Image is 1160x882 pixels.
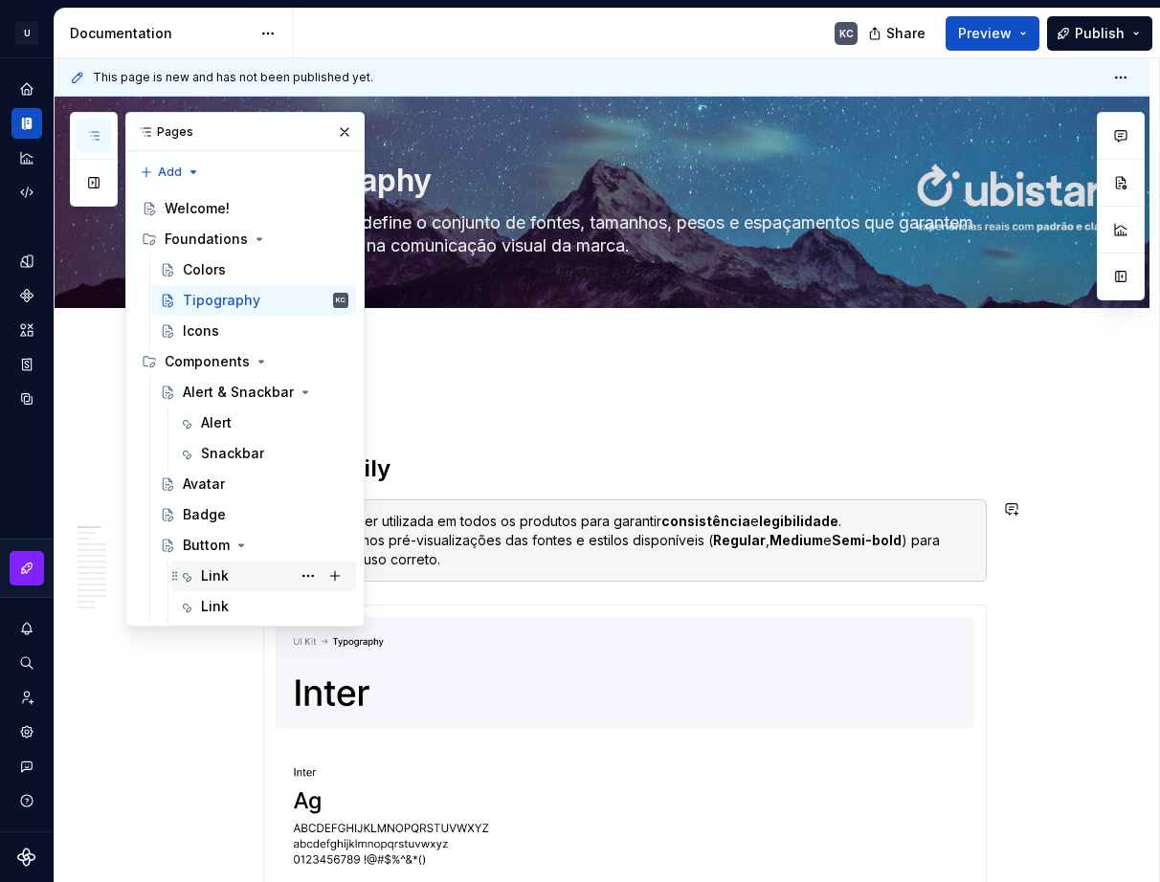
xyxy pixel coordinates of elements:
div: U [15,22,38,45]
div: Alert & Snackbar [183,383,294,402]
span: Preview [958,24,1012,43]
div: Avatar [183,474,225,494]
a: Avatar [152,469,356,499]
a: Invite team [11,682,42,713]
a: Snackbar [170,438,356,469]
span: This page is new and has not been published yet. [93,70,373,85]
a: Buttom [152,530,356,561]
strong: Semi-bold [832,532,902,548]
a: Welcome! [134,193,356,224]
a: Settings [11,717,42,747]
div: Link [201,566,229,585]
a: Documentation [11,108,42,139]
button: Share [859,16,938,51]
a: Storybook stories [11,349,42,380]
div: Link [201,597,229,616]
div: Components [134,346,356,377]
div: Foundations [134,224,356,254]
a: Home [11,74,42,104]
textarea: A tipografia define o conjunto de fontes, tamanhos, pesos e espaçamentos que garantem consistênci... [259,208,983,261]
strong: legibilidade [759,513,838,529]
button: Notifications [11,613,42,644]
a: Alert [170,408,356,438]
a: Icons [152,316,356,346]
svg: Supernova Logo [17,848,36,867]
span: Publish [1075,24,1125,43]
a: Link [170,561,356,591]
a: TipographyKC [152,285,356,316]
a: Alert & Snackbar [152,377,356,408]
button: Add [134,159,206,186]
strong: consistência [661,513,750,529]
div: Page tree [134,193,356,622]
a: Analytics [11,143,42,173]
div: Ela deve ser utilizada em todos os produtos para garantir e . Abaixo temos pré-visualizações das ... [299,512,974,569]
a: Badge [152,499,356,530]
a: Components [11,280,42,311]
button: Contact support [11,751,42,782]
h2: Font family [263,453,987,484]
div: Pages [126,113,364,151]
div: Tipography [183,291,260,310]
a: Assets [11,315,42,345]
div: Alert [201,413,232,432]
button: U [4,12,50,54]
a: Design tokens [11,246,42,276]
button: Search ⌘K [11,648,42,678]
button: Preview [946,16,1039,51]
a: Link [170,591,356,622]
a: Colors [152,254,356,285]
span: Add [158,165,182,180]
div: Foundations [165,230,248,249]
button: Publish [1047,16,1152,51]
div: Badge [183,505,226,524]
textarea: Tipography [259,158,983,204]
div: KC [336,291,346,310]
div: KC [839,26,854,41]
div: Snackbar [201,444,264,463]
div: Welcome! [165,199,230,218]
div: Colors [183,260,226,279]
div: Buttom [183,536,230,555]
a: Code automation [11,177,42,208]
strong: Regular [713,532,766,548]
span: Share [886,24,926,43]
strong: Medium [770,532,823,548]
div: Icons [183,321,219,341]
div: Documentation [70,24,251,43]
div: Components [165,352,250,371]
a: Data sources [11,384,42,414]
